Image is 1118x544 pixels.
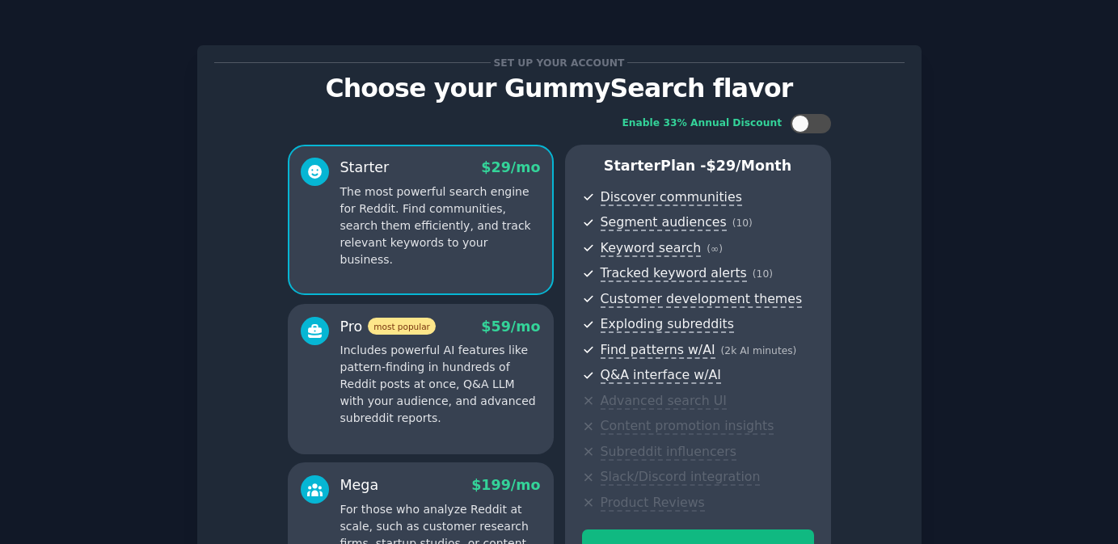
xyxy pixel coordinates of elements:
[601,367,721,384] span: Q&A interface w/AI
[601,189,742,206] span: Discover communities
[340,342,541,427] p: Includes powerful AI features like pattern-finding in hundreds of Reddit posts at once, Q&A LLM w...
[601,316,734,333] span: Exploding subreddits
[601,418,774,435] span: Content promotion insights
[601,469,761,486] span: Slack/Discord integration
[721,345,797,356] span: ( 2k AI minutes )
[582,156,814,176] p: Starter Plan -
[368,318,436,335] span: most popular
[707,243,723,255] span: ( ∞ )
[601,444,736,461] span: Subreddit influencers
[601,393,727,410] span: Advanced search UI
[601,265,747,282] span: Tracked keyword alerts
[732,217,753,229] span: ( 10 )
[471,477,540,493] span: $ 199 /mo
[601,291,803,308] span: Customer development themes
[214,74,905,103] p: Choose your GummySearch flavor
[340,158,390,178] div: Starter
[753,268,773,280] span: ( 10 )
[601,214,727,231] span: Segment audiences
[622,116,783,131] div: Enable 33% Annual Discount
[601,495,705,512] span: Product Reviews
[481,318,540,335] span: $ 59 /mo
[340,183,541,268] p: The most powerful search engine for Reddit. Find communities, search them efficiently, and track ...
[340,317,436,337] div: Pro
[707,158,792,174] span: $ 29 /month
[340,475,379,496] div: Mega
[601,240,702,257] span: Keyword search
[491,54,627,71] span: Set up your account
[601,342,715,359] span: Find patterns w/AI
[481,159,540,175] span: $ 29 /mo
